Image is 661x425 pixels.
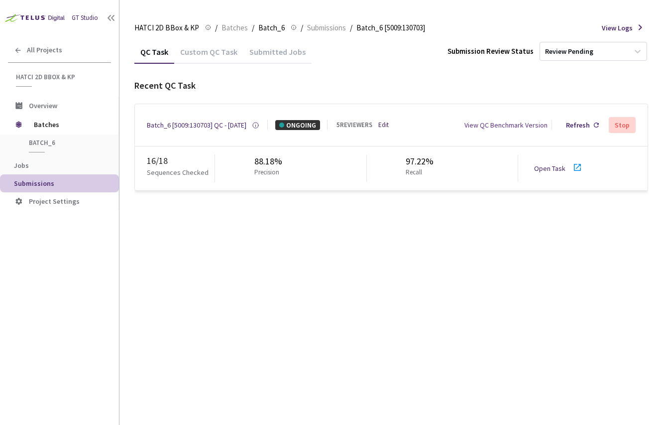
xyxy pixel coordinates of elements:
[14,179,54,188] span: Submissions
[27,46,62,54] span: All Projects
[215,22,218,34] li: /
[220,22,250,33] a: Batches
[72,13,98,23] div: GT Studio
[615,121,630,129] div: Stop
[534,164,565,173] a: Open Task
[406,155,434,168] div: 97.22%
[147,167,209,177] p: Sequences Checked
[16,73,105,81] span: HATCI 2D BBox & KP
[134,47,174,64] div: QC Task
[29,101,57,110] span: Overview
[254,155,283,168] div: 88.18%
[447,46,534,56] div: Submission Review Status
[545,47,593,56] div: Review Pending
[336,121,372,130] div: 5 REVIEWERS
[243,47,312,64] div: Submitted Jobs
[147,154,215,167] div: 16 / 18
[221,22,248,34] span: Batches
[134,22,199,34] span: HATCI 2D BBox & KP
[307,22,346,34] span: Submissions
[356,22,425,34] span: Batch_6 [5009:130703]
[254,168,279,177] p: Precision
[34,115,102,135] span: Batches
[14,161,29,170] span: Jobs
[464,120,548,130] div: View QC Benchmark Version
[305,22,348,33] a: Submissions
[566,120,590,130] div: Refresh
[275,120,320,130] div: ONGOING
[258,22,285,34] span: Batch_6
[174,47,243,64] div: Custom QC Task
[378,121,389,130] a: Edit
[252,22,254,34] li: /
[29,197,80,206] span: Project Settings
[406,168,430,177] p: Recall
[350,22,352,34] li: /
[147,120,246,130] a: Batch_6 [5009:130703] QC - [DATE]
[301,22,303,34] li: /
[602,23,633,33] span: View Logs
[29,139,103,147] span: Batch_6
[134,79,648,92] div: Recent QC Task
